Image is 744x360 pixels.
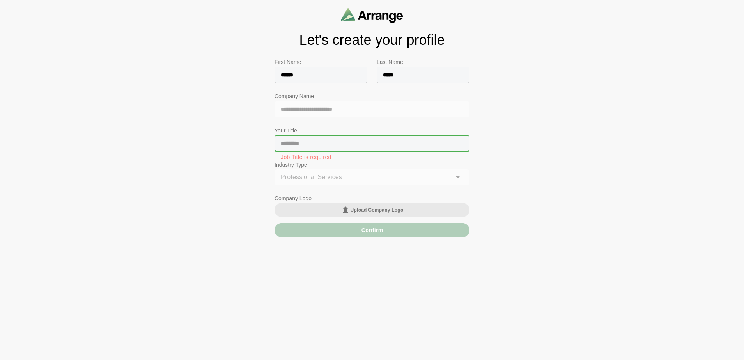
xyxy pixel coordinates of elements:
p: First Name [275,57,367,67]
span: Upload Company Logo [341,205,404,215]
div: Job Title is required [281,155,463,159]
img: arrangeai-name-small-logo.4d2b8aee.svg [341,8,403,23]
p: Company Logo [275,194,469,203]
h1: Let's create your profile [275,32,469,48]
p: Company Name [275,92,469,101]
p: Industry Type [275,160,469,169]
button: Upload Company Logo [275,203,469,217]
p: Your Title [275,126,469,135]
p: Last Name [377,57,469,67]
